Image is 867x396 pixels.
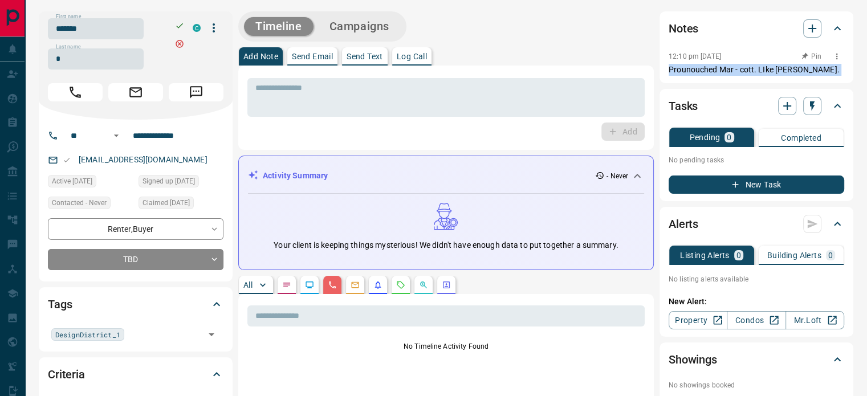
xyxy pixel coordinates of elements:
[48,295,72,313] h2: Tags
[669,152,844,169] p: No pending tasks
[274,239,618,251] p: Your client is keeping things mysterious! We didn't have enough data to put together a summary.
[169,83,223,101] span: Message
[139,175,223,191] div: Sat Feb 24 2018
[669,380,844,390] p: No showings booked
[442,280,451,289] svg: Agent Actions
[669,210,844,238] div: Alerts
[139,197,223,213] div: Thu Mar 01 2018
[244,17,314,36] button: Timeline
[785,311,844,329] a: Mr.Loft
[143,197,190,209] span: Claimed [DATE]
[669,15,844,42] div: Notes
[396,280,405,289] svg: Requests
[48,218,223,239] div: Renter , Buyer
[669,350,717,369] h2: Showings
[669,52,721,60] p: 12:10 pm [DATE]
[56,43,81,51] label: Last name
[351,280,360,289] svg: Emails
[48,365,85,383] h2: Criteria
[669,296,844,308] p: New Alert:
[669,92,844,120] div: Tasks
[248,165,644,186] div: Activity Summary- Never
[55,329,120,340] span: DesignDistrict_1
[109,129,123,142] button: Open
[108,83,163,101] span: Email
[767,251,821,259] p: Building Alerts
[669,346,844,373] div: Showings
[727,311,785,329] a: Condos
[669,64,844,76] p: Prounouched Mar - cott. LIke [PERSON_NAME].
[48,83,103,101] span: Call
[52,175,92,187] span: Active [DATE]
[52,197,107,209] span: Contacted - Never
[727,133,731,141] p: 0
[56,13,81,21] label: First name
[143,175,195,187] span: Signed up [DATE]
[203,326,219,342] button: Open
[328,280,337,289] svg: Calls
[419,280,428,289] svg: Opportunities
[607,171,628,181] p: - Never
[48,175,133,191] div: Fri Feb 11 2022
[669,19,698,38] h2: Notes
[79,155,207,164] a: [EMAIL_ADDRESS][DOMAIN_NAME]
[736,251,741,259] p: 0
[193,24,201,32] div: condos.ca
[669,97,698,115] h2: Tasks
[263,170,328,182] p: Activity Summary
[48,291,223,318] div: Tags
[247,341,645,352] p: No Timeline Activity Found
[669,274,844,284] p: No listing alerts available
[669,215,698,233] h2: Alerts
[828,251,833,259] p: 0
[669,311,727,329] a: Property
[282,280,291,289] svg: Notes
[318,17,401,36] button: Campaigns
[397,52,427,60] p: Log Call
[48,249,223,270] div: TBD
[48,361,223,388] div: Criteria
[689,133,720,141] p: Pending
[292,52,333,60] p: Send Email
[795,51,828,62] button: Pin
[669,175,844,194] button: New Task
[373,280,382,289] svg: Listing Alerts
[305,280,314,289] svg: Lead Browsing Activity
[347,52,383,60] p: Send Text
[243,52,278,60] p: Add Note
[680,251,730,259] p: Listing Alerts
[63,156,71,164] svg: Email Valid
[781,134,821,142] p: Completed
[243,281,253,289] p: All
